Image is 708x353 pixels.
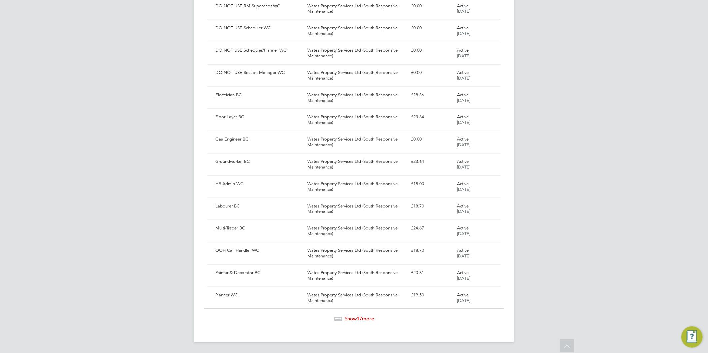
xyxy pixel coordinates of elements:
[457,186,471,192] span: [DATE]
[457,275,471,281] span: [DATE]
[457,247,469,253] span: Active
[213,201,305,212] div: Labourer BC
[213,23,305,34] div: DO NOT USE Scheduler WC
[457,225,469,231] span: Active
[409,67,455,78] div: £0.00
[213,134,305,145] div: Gas Engineer BC
[409,178,455,189] div: £18.00
[305,1,408,17] div: Wates Property Services Ltd (South Responsive Maintenance)
[213,245,305,256] div: OOH Call Handler WC
[409,267,455,278] div: £20.81
[213,112,305,123] div: Floor Layer BC
[305,178,408,195] div: Wates Property Services Ltd (South Responsive Maintenance)
[213,267,305,278] div: Painter & Decorator BC
[345,316,374,322] span: Show more
[457,75,471,81] span: [DATE]
[457,164,471,170] span: [DATE]
[457,25,469,31] span: Active
[305,245,408,262] div: Wates Property Services Ltd (South Responsive Maintenance)
[457,70,469,75] span: Active
[457,53,471,59] span: [DATE]
[305,90,408,106] div: Wates Property Services Ltd (South Responsive Maintenance)
[457,298,471,303] span: [DATE]
[305,134,408,151] div: Wates Property Services Ltd (South Responsive Maintenance)
[457,47,469,53] span: Active
[457,253,471,259] span: [DATE]
[457,98,471,103] span: [DATE]
[457,120,471,125] span: [DATE]
[213,223,305,234] div: Multi-Trader BC
[409,45,455,56] div: £0.00
[409,223,455,234] div: £24.67
[305,156,408,173] div: Wates Property Services Ltd (South Responsive Maintenance)
[457,208,471,214] span: [DATE]
[457,203,469,209] span: Active
[457,31,471,36] span: [DATE]
[457,231,471,236] span: [DATE]
[305,112,408,128] div: Wates Property Services Ltd (South Responsive Maintenance)
[213,45,305,56] div: DO NOT USE Scheduler/Planner WC
[457,270,469,275] span: Active
[409,245,455,256] div: £18.70
[457,114,469,120] span: Active
[305,201,408,217] div: Wates Property Services Ltd (South Responsive Maintenance)
[305,45,408,62] div: Wates Property Services Ltd (South Responsive Maintenance)
[305,23,408,39] div: Wates Property Services Ltd (South Responsive Maintenance)
[213,156,305,167] div: Groundworker BC
[409,112,455,123] div: £23.64
[409,290,455,301] div: £19.50
[213,290,305,301] div: Planner WC
[409,90,455,101] div: £28.36
[457,3,469,9] span: Active
[409,156,455,167] div: £23.64
[305,290,408,306] div: Wates Property Services Ltd (South Responsive Maintenance)
[409,201,455,212] div: £18.70
[305,67,408,84] div: Wates Property Services Ltd (South Responsive Maintenance)
[409,23,455,34] div: £0.00
[457,159,469,164] span: Active
[457,92,469,98] span: Active
[409,134,455,145] div: £0.00
[213,178,305,189] div: HR Admin WC
[457,142,471,148] span: [DATE]
[409,1,455,12] div: £0.00
[305,267,408,284] div: Wates Property Services Ltd (South Responsive Maintenance)
[305,223,408,239] div: Wates Property Services Ltd (South Responsive Maintenance)
[681,326,703,348] button: Engage Resource Center
[457,292,469,298] span: Active
[213,67,305,78] div: DO NOT USE Section Manager WC
[457,181,469,186] span: Active
[357,316,362,322] span: 17
[213,1,305,12] div: DO NOT USE RM Supervisor WC
[457,8,471,14] span: [DATE]
[457,136,469,142] span: Active
[213,90,305,101] div: Electrician BC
